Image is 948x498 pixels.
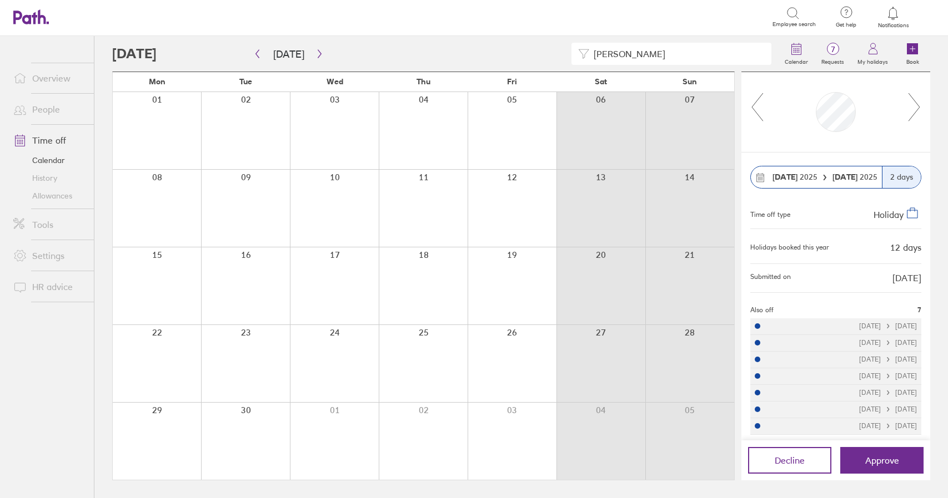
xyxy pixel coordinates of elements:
span: 7 [917,306,921,314]
strong: [DATE] [773,172,797,182]
span: Sun [683,77,697,86]
span: Sat [595,77,607,86]
a: Allowances [4,187,94,205]
a: Book [895,36,930,72]
div: [DATE] [DATE] [859,372,917,380]
span: 2025 [773,172,817,181]
div: [DATE] [DATE] [859,339,917,347]
a: Notifications [875,6,911,29]
div: [DATE] [DATE] [859,389,917,397]
a: Calendar [778,36,815,72]
label: Book [900,55,926,65]
a: People [4,98,94,120]
div: [DATE] [DATE] [859,405,917,413]
span: Notifications [875,22,911,29]
div: 12 days [890,242,921,252]
span: 7 [815,45,851,54]
a: Overview [4,67,94,89]
button: Decline [748,447,831,474]
div: Search [124,12,153,22]
button: [DATE] [264,45,313,63]
span: 2025 [832,172,877,181]
a: My holidays [851,36,895,72]
div: Time off type [750,206,790,220]
div: [DATE] [DATE] [859,355,917,363]
span: Wed [327,77,343,86]
div: Holidays booked this year [750,243,829,251]
span: Also off [750,306,774,314]
div: [DATE] [DATE] [859,322,917,330]
button: Approve [840,447,924,474]
span: Fri [507,77,517,86]
span: Employee search [773,21,816,28]
input: Filter by employee [589,43,765,64]
span: Holiday [874,209,904,220]
a: Settings [4,245,94,267]
span: Approve [865,455,899,465]
div: [DATE] [DATE] [859,422,917,430]
a: 7Requests [815,36,851,72]
a: Tools [4,214,94,236]
a: History [4,169,94,187]
a: HR advice [4,276,94,298]
span: Decline [775,455,805,465]
label: My holidays [851,55,895,65]
label: Requests [815,55,851,65]
a: Calendar [4,151,94,169]
span: Thu [417,77,430,86]
span: Submitted on [750,273,791,283]
a: Time off [4,129,94,151]
div: 2 days [882,166,921,188]
span: [DATE] [892,273,921,283]
label: Calendar [778,55,815,65]
strong: [DATE] [832,172,860,182]
span: Mon [149,77,165,86]
span: Tue [239,77,252,86]
span: Get help [828,22,864,28]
